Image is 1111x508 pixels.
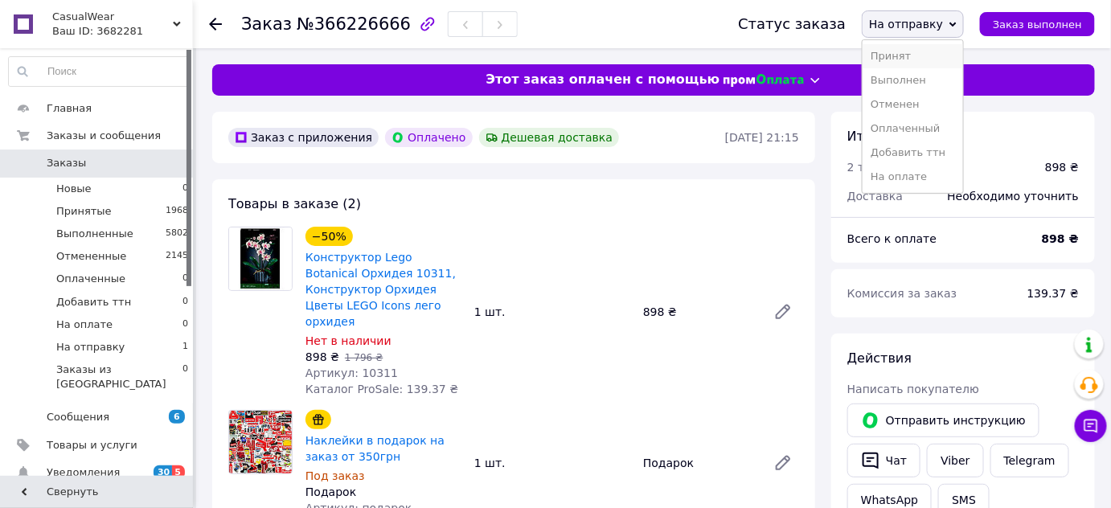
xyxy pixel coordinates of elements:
span: Каталог ProSale: 139.37 ₴ [305,383,458,395]
span: Главная [47,101,92,116]
span: Товары и услуги [47,438,137,453]
span: На оплате [56,317,113,332]
span: Добавить ттн [56,295,131,309]
span: 1 796 ₴ [345,352,383,363]
span: Новые [56,182,92,196]
a: Редактировать [767,447,799,479]
span: Заказы и сообщения [47,129,161,143]
span: 0 [182,363,188,391]
a: Наклейки в подарок на заказ от 350грн [305,434,445,463]
span: Под заказ [305,469,365,482]
span: Всего к оплате [847,232,937,245]
span: Принятые [56,204,112,219]
span: №366226666 [297,14,411,34]
span: Нет в наличии [305,334,392,347]
span: 5802 [166,227,188,241]
span: На отправку [56,340,125,354]
span: CasualWear [52,10,173,24]
span: Написать покупателю [847,383,979,395]
span: На отправку [869,18,943,31]
span: 30 [154,465,172,479]
img: Наклейки в подарок на заказ от 350грн [229,411,292,473]
time: [DATE] 21:15 [725,131,799,144]
span: 0 [182,317,188,332]
span: 898 ₴ [305,350,339,363]
div: Ваш ID: 3682281 [52,24,193,39]
span: Заказ выполнен [993,18,1082,31]
a: Конструктор Lego Botanical Орхидея 10311, Конструктор Орхидея Цветы LEGO Icons лего орхидея [305,251,456,328]
span: Действия [847,350,912,366]
input: Поиск [9,57,189,86]
div: Подарок [637,452,760,474]
div: Статус заказа [738,16,846,32]
li: На оплате [863,165,963,189]
span: Товары в заказе (2) [228,196,361,211]
li: Отменен [863,92,963,117]
div: 898 ₴ [637,301,760,323]
span: Комиссия за заказ [847,287,957,300]
span: Итого [847,129,887,144]
div: Оплачено [385,128,472,147]
span: Доставка [847,190,903,203]
span: 1 [182,340,188,354]
span: Уведомления [47,465,120,480]
span: 2 товара [847,161,899,174]
span: Оплаченные [56,272,125,286]
li: Выполнен [863,68,963,92]
div: −50% [305,227,353,246]
span: Артикул: 10311 [305,367,398,379]
a: Telegram [990,444,1069,477]
img: Конструктор Lego Botanical Орхидея 10311, Конструктор Орхидея Цветы LEGO Icons лего орхидея [229,227,292,290]
div: Вернуться назад [209,16,222,32]
span: Выполненные [56,227,133,241]
div: 898 ₴ [1045,159,1079,175]
a: Редактировать [767,296,799,328]
span: 0 [182,182,188,196]
span: Заказы [47,156,86,170]
span: 2145 [166,249,188,264]
span: 6 [169,410,185,424]
div: 1 шт. [468,301,637,323]
span: 0 [182,295,188,309]
button: Заказ выполнен [980,12,1095,36]
li: Оплаченный [863,117,963,141]
div: Необходимо уточнить [938,178,1088,214]
div: Заказ с приложения [228,128,379,147]
div: Подарок [305,484,461,500]
span: 0 [182,272,188,286]
a: Viber [927,444,983,477]
span: Этот заказ оплачен с помощью [486,71,719,89]
button: Чат [847,444,920,477]
span: 139.37 ₴ [1027,287,1079,300]
div: 1 шт. [468,452,637,474]
span: Заказ [241,14,292,34]
button: Чат с покупателем [1075,410,1107,442]
li: Принят [863,44,963,68]
div: Дешевая доставка [479,128,620,147]
button: Отправить инструкцию [847,404,1039,437]
span: Сообщения [47,410,109,424]
b: 898 ₴ [1042,232,1079,245]
span: 5 [172,465,185,479]
li: Добавить ттн [863,141,963,165]
span: 1968 [166,204,188,219]
span: Отмененные [56,249,126,264]
span: Заказы из [GEOGRAPHIC_DATA] [56,363,182,391]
